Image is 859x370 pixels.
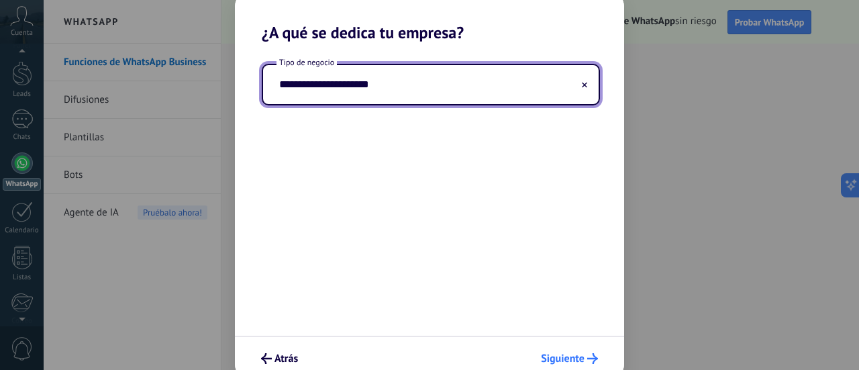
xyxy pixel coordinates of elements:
[541,354,585,363] span: Siguiente
[276,57,337,68] span: Tipo de negocio
[535,347,604,370] button: Siguiente
[255,347,304,370] button: Atrás
[274,354,298,363] span: Atrás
